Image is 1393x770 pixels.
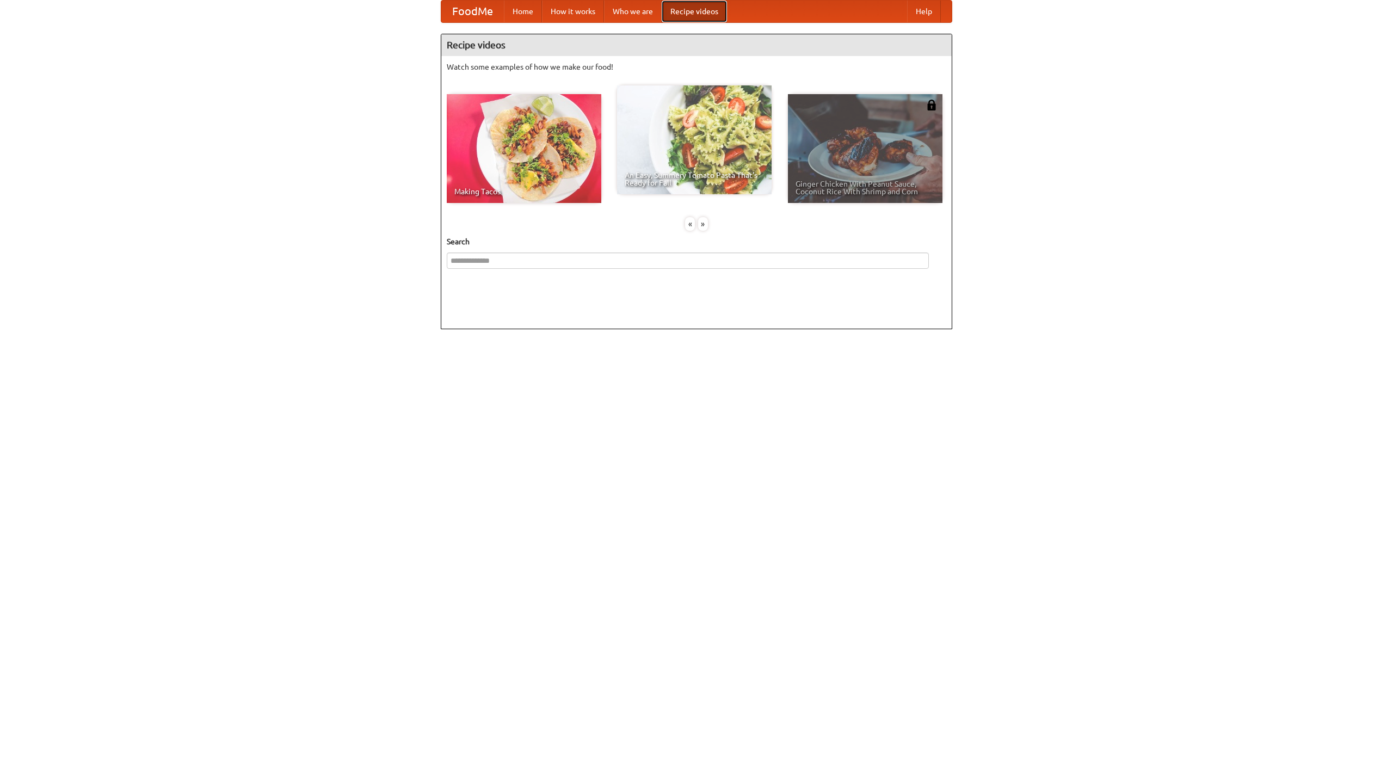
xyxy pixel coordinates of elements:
p: Watch some examples of how we make our food! [447,61,946,72]
span: Making Tacos [454,188,594,195]
img: 483408.png [926,100,937,110]
a: An Easy, Summery Tomato Pasta That's Ready for Fall [617,85,772,194]
a: Recipe videos [662,1,727,22]
h4: Recipe videos [441,34,952,56]
a: Who we are [604,1,662,22]
a: How it works [542,1,604,22]
a: Help [907,1,941,22]
h5: Search [447,236,946,247]
div: « [685,217,695,231]
a: Making Tacos [447,94,601,203]
a: Home [504,1,542,22]
a: FoodMe [441,1,504,22]
span: An Easy, Summery Tomato Pasta That's Ready for Fall [625,171,764,187]
div: » [698,217,708,231]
